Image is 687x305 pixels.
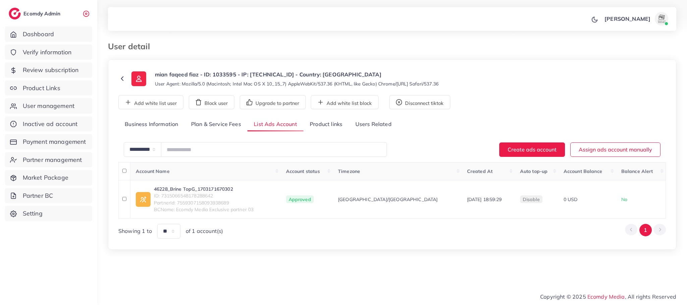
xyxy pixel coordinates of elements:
a: Market Package [5,170,92,185]
a: Partner management [5,152,92,168]
span: Partner BC [23,191,53,200]
span: Payment management [23,137,86,146]
a: Partner BC [5,188,92,203]
span: User management [23,102,74,110]
a: Product links [303,117,349,132]
a: List Ads Account [247,117,303,132]
h2: Ecomdy Admin [23,10,62,17]
h3: User detail [108,42,155,51]
span: , All rights Reserved [625,293,676,301]
span: of 1 account(s) [186,227,223,235]
img: ic-user-info.36bf1079.svg [131,71,146,86]
button: Upgrade to partner [240,95,306,109]
span: disable [523,196,540,202]
span: Review subscription [23,66,79,74]
span: Product Links [23,84,60,93]
span: ID: 7315066548178288642 [154,192,254,199]
span: Verify information [23,48,72,57]
img: ic-ad-info.7fc67b75.svg [136,192,151,207]
button: Go to page 1 [639,224,652,236]
p: mian faqeed fiaz - ID: 1033595 - IP: [TECHNICAL_ID] - Country: [GEOGRAPHIC_DATA] [155,70,439,78]
span: Timezone [338,168,360,174]
a: 46228_Brine TopG_1703171670302 [154,186,254,192]
a: Payment management [5,134,92,149]
button: Block user [189,95,234,109]
span: Showing 1 to [118,227,152,235]
button: Add white list block [311,95,379,109]
a: Business Information [118,117,185,132]
a: User management [5,98,92,114]
span: Account Name [136,168,170,174]
span: PartnerId: 7559307158093938689 [154,199,254,206]
a: Ecomdy Media [587,293,625,300]
span: Partner management [23,156,82,164]
span: Account Balance [564,168,602,174]
a: [PERSON_NAME]avatar [601,12,671,25]
p: [PERSON_NAME] [605,15,650,23]
button: Add white list user [118,95,183,109]
span: Balance Alert [621,168,653,174]
span: Inactive ad account [23,120,78,128]
span: Auto top-up [520,168,548,174]
span: 0 USD [564,196,578,202]
a: logoEcomdy Admin [9,8,62,19]
a: Setting [5,206,92,221]
span: Account status [286,168,320,174]
ul: Pagination [625,224,666,236]
span: BCName: Ecomdy Media Exclusive partner 03 [154,206,254,213]
span: Setting [23,209,43,218]
span: Approved [286,195,314,203]
span: Market Package [23,173,68,182]
span: Copyright © 2025 [540,293,676,301]
button: Disconnect tiktok [389,95,450,109]
span: Created At [467,168,493,174]
span: Dashboard [23,30,54,39]
a: Product Links [5,80,92,96]
a: Dashboard [5,26,92,42]
span: [GEOGRAPHIC_DATA]/[GEOGRAPHIC_DATA] [338,196,438,203]
button: Assign ads account manually [570,142,661,157]
a: Verify information [5,45,92,60]
span: [DATE] 18:59:29 [467,196,502,202]
button: Create ads account [499,142,565,157]
a: Review subscription [5,62,92,78]
img: avatar [655,12,668,25]
small: User Agent: Mozilla/5.0 (Macintosh; Intel Mac OS X 10_15_7) AppleWebKit/537.36 (KHTML, like Gecko... [155,80,439,87]
span: No [621,196,627,202]
a: Inactive ad account [5,116,92,132]
a: Users Related [349,117,398,132]
a: Plan & Service Fees [185,117,247,132]
img: logo [9,8,21,19]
